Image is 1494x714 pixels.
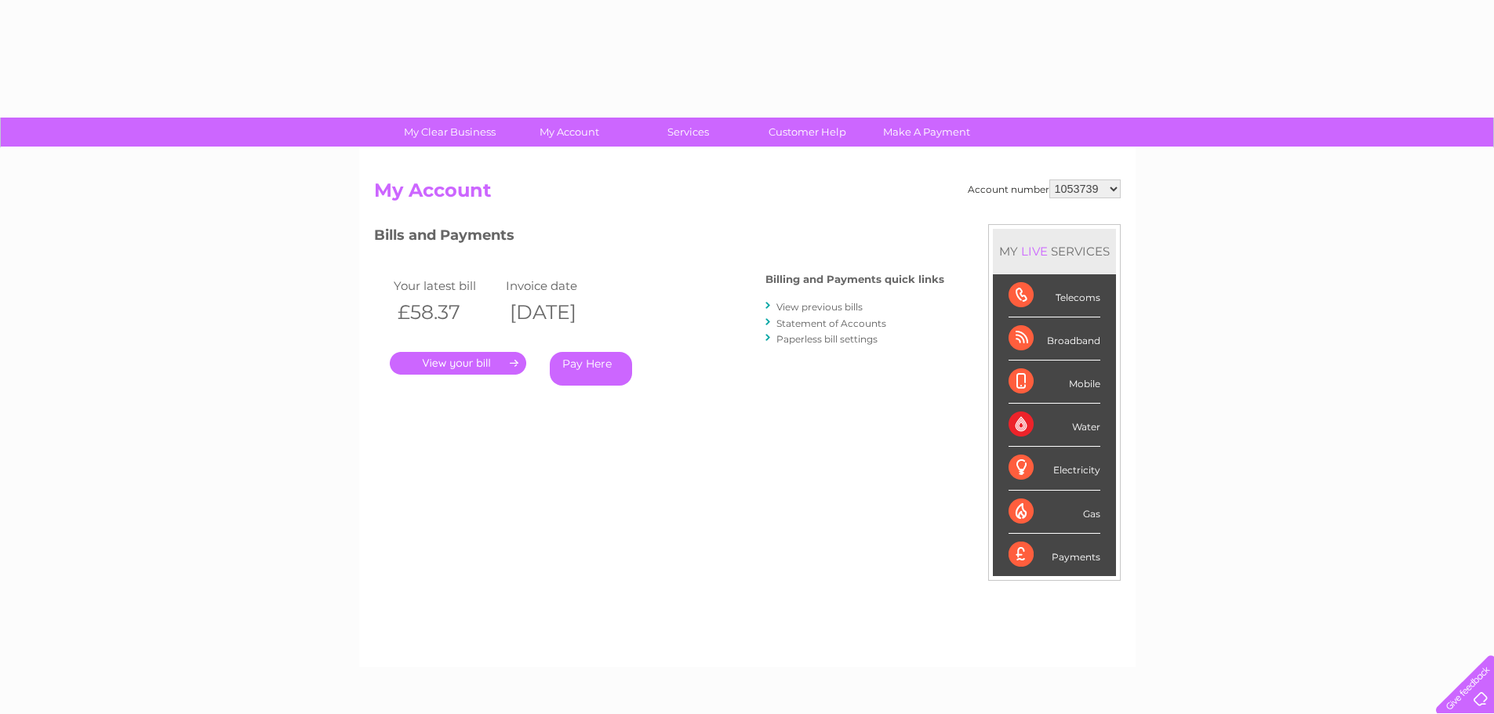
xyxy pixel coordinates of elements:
div: Electricity [1009,447,1100,490]
div: Broadband [1009,317,1100,361]
div: LIVE [1018,244,1051,259]
h3: Bills and Payments [374,224,944,252]
th: [DATE] [502,296,615,328]
a: . [390,352,526,375]
a: Pay Here [550,352,632,386]
td: Invoice date [502,275,615,296]
td: Your latest bill [390,275,503,296]
h4: Billing and Payments quick links [765,274,944,285]
a: My Clear Business [385,118,514,147]
div: Telecoms [1009,274,1100,317]
div: Water [1009,404,1100,447]
div: Gas [1009,491,1100,534]
th: £58.37 [390,296,503,328]
a: View previous bills [776,301,863,313]
div: Payments [1009,534,1100,576]
div: Account number [968,179,1121,198]
a: Statement of Accounts [776,317,886,329]
a: Customer Help [743,118,872,147]
a: My Account [504,118,634,147]
a: Paperless bill settings [776,333,878,345]
a: Make A Payment [862,118,991,147]
div: MY SERVICES [993,229,1116,274]
a: Services [623,118,753,147]
h2: My Account [374,179,1121,209]
div: Mobile [1009,361,1100,404]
